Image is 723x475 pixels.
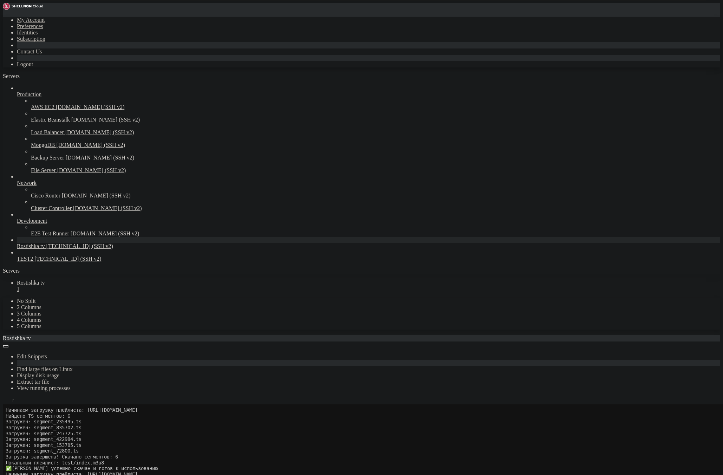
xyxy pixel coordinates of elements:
[17,243,720,249] a: Rostishka tv [TECHNICAL_ID] (SSH v2)
[17,379,49,385] a: Extract tar file
[31,161,720,174] li: File Server [DOMAIN_NAME] (SSH v2)
[17,385,71,391] a: View running processes
[3,330,67,336] span: Найдено TS сегментов: 6
[3,207,79,213] span: Загружен: segment_173625.ts
[31,186,720,199] li: Cisco Router [DOMAIN_NAME] (SSH v2)
[3,359,79,365] span: Загружен: segment_240831.ts
[3,242,115,248] span: Загрузка завершена! Скачано сегментов: 6
[3,108,79,113] span: Загружен: segment_653832.ts
[3,353,79,359] span: Загружен: segment_894038.ts
[65,129,134,135] span: [DOMAIN_NAME] (SSH v2)
[31,142,720,148] a: MongoDB [DOMAIN_NAME] (SSH v2)
[31,193,60,199] span: Cisco Router
[17,36,45,42] a: Subscription
[31,193,720,199] a: Cisco Router [DOMAIN_NAME] (SSH v2)
[3,3,43,10] img: Shellngn
[3,120,101,125] span: Локальный плейлист: test/index.m3u8
[17,372,59,378] a: Display disk usage
[17,256,33,262] span: TEST2
[3,335,31,341] span: Rostishka tv
[13,398,14,403] div: 
[3,137,67,143] span: Найдено TS сегментов: 6
[62,193,131,199] span: [DOMAIN_NAME] (SSH v2)
[3,67,135,73] span: Начинаем загрузку плейлиста: [URL][DOMAIN_NAME]
[31,110,720,123] li: Elastic Beanstalk [DOMAIN_NAME] (SSH v2)
[17,218,720,224] a: Development
[17,91,41,97] span: Production
[3,44,76,49] span: Загружен: segment_72800.ts
[3,96,79,102] span: Загружен: segment_793457.ts
[31,155,64,161] span: Backup Server
[3,196,135,201] span: Начинаем загрузку плейлиста: [URL][DOMAIN_NAME]
[3,3,135,8] span: Начинаем загрузку плейлиста: [URL][DOMAIN_NAME]
[3,236,79,242] span: Загружен: segment_467692.ts
[31,117,70,123] span: Elastic Beanstalk
[3,324,135,330] span: Начинаем загрузку плейлиста: [URL][DOMAIN_NAME]
[3,143,79,149] span: Загружен: segment_154720.ts
[9,318,155,324] span: [PERSON_NAME] успешно скачан и готов к использованию
[31,123,720,136] li: Load Balancer [DOMAIN_NAME] (SSH v2)
[17,61,33,67] a: Logout
[17,218,47,224] span: Development
[9,254,155,260] span: [PERSON_NAME] успешно скачан и готов к использованию
[3,260,135,266] span: Начинаем загрузку плейлиста: [URL][DOMAIN_NAME]
[3,131,135,137] span: Начинаем загрузку плейлиста: [URL][DOMAIN_NAME]
[3,38,79,44] span: Загружен: segment_153785.ts
[17,298,36,304] a: No Split
[17,17,45,23] a: My Account
[17,249,720,262] li: TEST2 [TECHNICAL_ID] (SSH v2)
[31,167,720,174] a: File Server [DOMAIN_NAME] (SSH v2)
[34,256,101,262] span: [TECHNICAL_ID] (SSH v2)
[3,114,115,119] span: Загрузка завершена! Скачано сегментов: 6
[3,400,79,406] span: Загружен: segment_349051.ts
[73,205,142,211] span: [DOMAIN_NAME] (SSH v2)
[17,286,720,292] div: 
[3,248,101,254] span: Локальный плейлист: test/index.m3u8
[3,383,9,389] span: ✅
[3,56,101,61] span: Локальный плейлист: test/index.m3u8
[3,167,79,172] span: Загружен: segment_321478.ts
[3,336,79,341] span: Загружен: segment_220721.ts
[9,61,155,67] span: [PERSON_NAME] успешно скачан и готов к использованию
[3,73,20,79] span: Servers
[17,311,41,317] a: 3 Columns
[3,155,79,160] span: Загружен: segment_970719.ts
[3,277,79,283] span: Загружен: segment_351323.ts
[3,149,79,155] span: Загружен: segment_798687.ts
[3,172,79,178] span: Загружен: segment_663263.ts
[31,230,69,236] span: E2E Test Runner
[3,423,79,429] span: Загружен: segment_942652.ts
[3,79,79,84] span: Загружен: segment_364109.ts
[3,406,79,411] span: Загружен: segment_772028.ts
[3,365,79,371] span: Загружен: segment_207251.ts
[3,178,115,184] span: Загрузка завершена! Скачано сегментов: 6
[3,388,135,394] span: Начинаем загрузку плейлиста: [URL][DOMAIN_NAME]
[17,366,73,372] a: Find large files on Linux
[3,283,79,289] span: Загружен: segment_777646.ts
[46,243,113,249] span: [TECHNICAL_ID] (SSH v2)
[31,224,720,237] li: E2E Test Runner [DOMAIN_NAME] (SSH v2)
[31,104,54,110] span: AWS EC2
[9,190,155,195] span: [PERSON_NAME] успешно скачан и готов к использованию
[56,104,125,110] span: [DOMAIN_NAME] (SSH v2)
[3,394,67,400] span: Найдено TS сегментов: 6
[31,205,72,211] span: Cluster Controller
[3,184,101,189] span: Локальный плейлист: test/index.m3u8
[17,323,41,329] a: 5 Columns
[3,295,79,300] span: Загружен: segment_656842.ts
[3,417,79,423] span: Загружен: segment_463909.ts
[56,142,125,148] span: [DOMAIN_NAME] (SSH v2)
[31,129,64,135] span: Load Balancer
[31,230,720,237] a: E2E Test Runner [DOMAIN_NAME] (SSH v2)
[3,377,101,382] span: Локальный плейлист: test/index.m3u8
[17,30,38,35] a: Identities
[17,85,720,174] li: Production
[3,307,115,312] span: Загрузка завершена! Скачано сегментов: 6
[3,161,79,166] span: Загружен: segment_214368.ts
[17,48,42,54] a: Contact Us
[3,14,79,20] span: Загружен: segment_235495.ts
[3,266,67,271] span: Найдено TS сегментов: 6
[31,155,720,161] a: Backup Server [DOMAIN_NAME] (SSH v2)
[3,230,79,236] span: Загружен: segment_887178.ts
[3,347,79,353] span: Загружен: segment_148992.ts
